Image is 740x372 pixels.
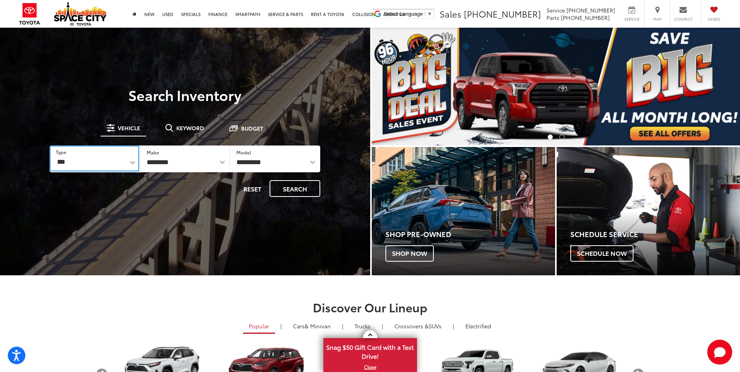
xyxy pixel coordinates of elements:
li: | [451,322,456,330]
svg: Start Chat [707,340,732,365]
li: | [279,322,284,330]
label: Type [56,149,66,155]
label: Model [236,149,251,156]
span: Select Language [384,11,423,17]
span: Service [623,16,641,22]
h3: Search Inventory [33,87,337,103]
span: Vehicle [118,125,140,131]
button: Search [270,180,320,197]
a: Electrified [460,319,497,333]
span: ▼ [427,11,432,17]
h4: Schedule Service [570,230,740,238]
span: Saved [705,16,722,22]
li: | [340,322,345,330]
h4: Shop Pre-Owned [385,230,555,238]
button: Click to view previous picture. [372,43,427,130]
span: [PHONE_NUMBER] [561,14,610,21]
a: Trucks [349,319,376,333]
button: Reset [237,180,268,197]
div: Toyota [557,147,740,275]
button: Toggle Chat Window [707,340,732,365]
li: | [380,322,385,330]
a: Cars [287,319,337,333]
a: Schedule Service Schedule Now [557,147,740,275]
span: Parts [547,14,559,21]
img: Space City Toyota [54,2,106,26]
a: Popular [243,319,275,334]
a: Shop Pre-Owned Shop Now [372,147,555,275]
button: Click to view next picture. [685,43,740,130]
span: Service [547,6,565,14]
label: Make [147,149,159,156]
span: & Minivan [305,322,331,330]
span: Sales [440,7,461,20]
span: Budget [241,126,263,131]
span: [PHONE_NUMBER] [464,7,541,20]
span: Contact [674,16,692,22]
div: Toyota [372,147,555,275]
span: Snag $50 Gift Card with a Test Drive! [324,339,416,363]
h2: Discover Our Lineup [95,301,645,314]
span: Map [649,16,666,22]
li: Go to slide number 1. [548,135,553,140]
li: Go to slide number 2. [559,135,564,140]
span: Keyword [176,125,204,131]
span: Shop Now [385,245,434,262]
span: [PHONE_NUMBER] [566,6,615,14]
span: Crossovers & [394,322,429,330]
a: SUVs [389,319,447,333]
span: Schedule Now [570,245,634,262]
